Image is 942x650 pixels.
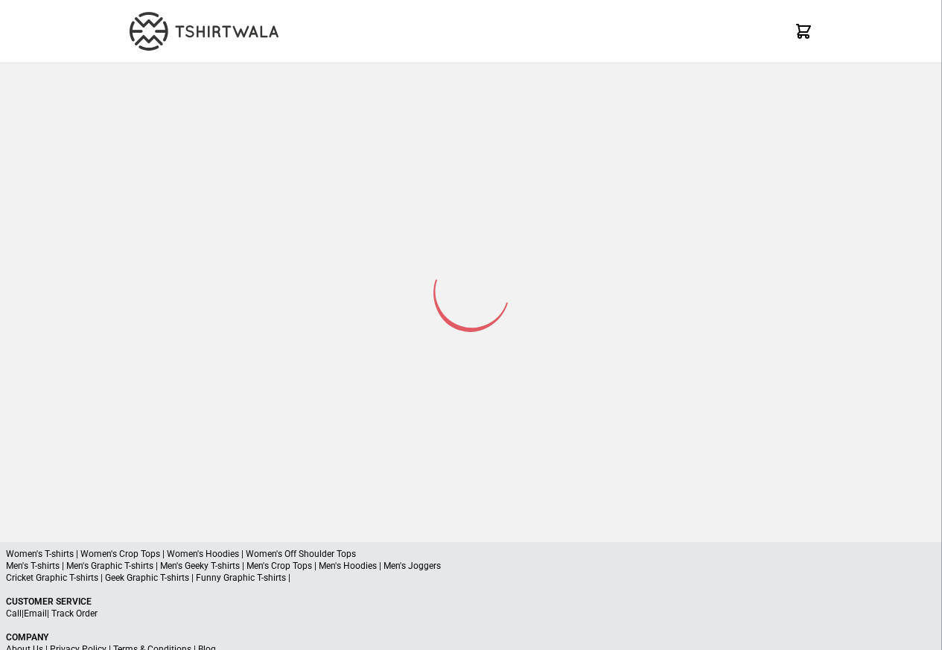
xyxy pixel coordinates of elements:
[6,560,936,572] p: Men's T-shirts | Men's Graphic T-shirts | Men's Geeky T-shirts | Men's Crop Tops | Men's Hoodies ...
[6,631,936,643] p: Company
[6,548,936,560] p: Women's T-shirts | Women's Crop Tops | Women's Hoodies | Women's Off Shoulder Tops
[6,608,22,619] a: Call
[24,608,47,619] a: Email
[130,12,279,51] img: TW-LOGO-400-104.png
[6,596,936,608] p: Customer Service
[6,608,936,619] p: | |
[6,572,936,584] p: Cricket Graphic T-shirts | Geek Graphic T-shirts | Funny Graphic T-shirts |
[51,608,98,619] a: Track Order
